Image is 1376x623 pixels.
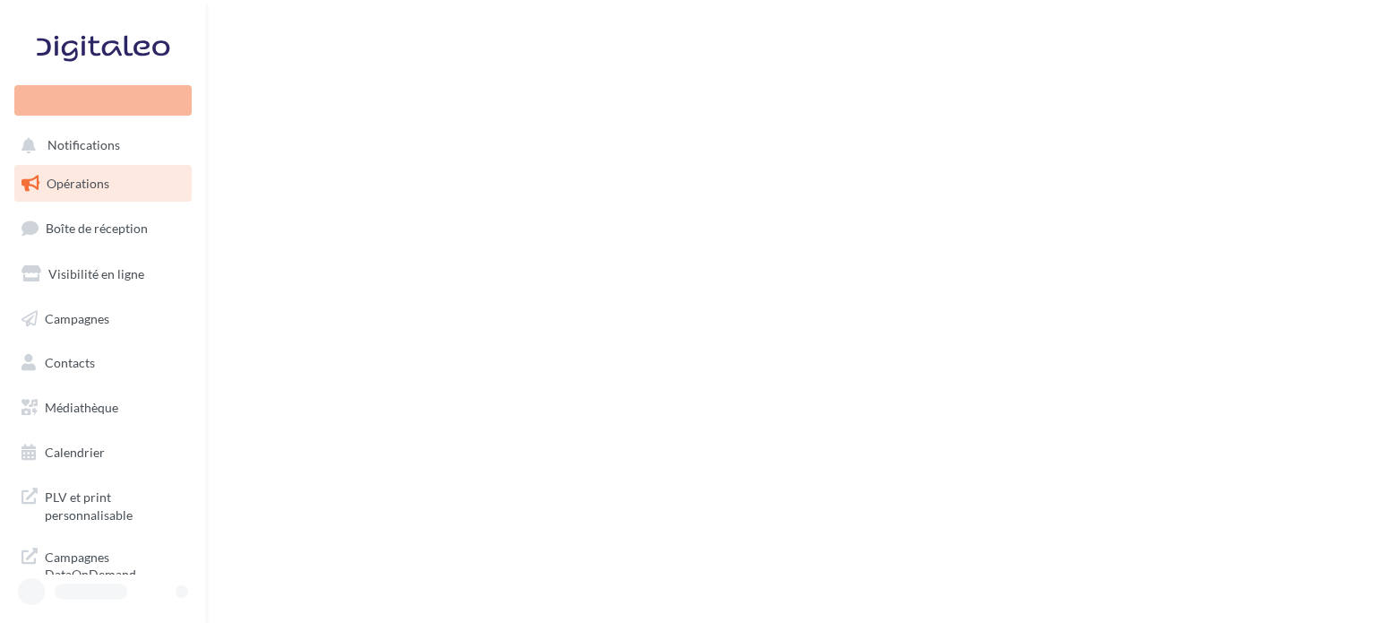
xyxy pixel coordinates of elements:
a: Opérations [11,165,195,203]
div: Nouvelle campagne [14,85,192,116]
a: Contacts [11,344,195,382]
span: Opérations [47,176,109,191]
a: PLV et print personnalisable [11,478,195,531]
a: Calendrier [11,434,195,472]
a: Médiathèque [11,389,195,427]
span: PLV et print personnalisable [45,485,185,523]
span: Contacts [45,355,95,370]
a: Visibilité en ligne [11,255,195,293]
span: Boîte de réception [46,221,148,236]
a: Campagnes DataOnDemand [11,538,195,591]
a: Campagnes [11,300,195,338]
span: Campagnes DataOnDemand [45,545,185,584]
a: Boîte de réception [11,209,195,247]
span: Notifications [47,138,120,153]
span: Visibilité en ligne [48,266,144,281]
span: Médiathèque [45,400,118,415]
span: Campagnes [45,310,109,325]
span: Calendrier [45,445,105,460]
